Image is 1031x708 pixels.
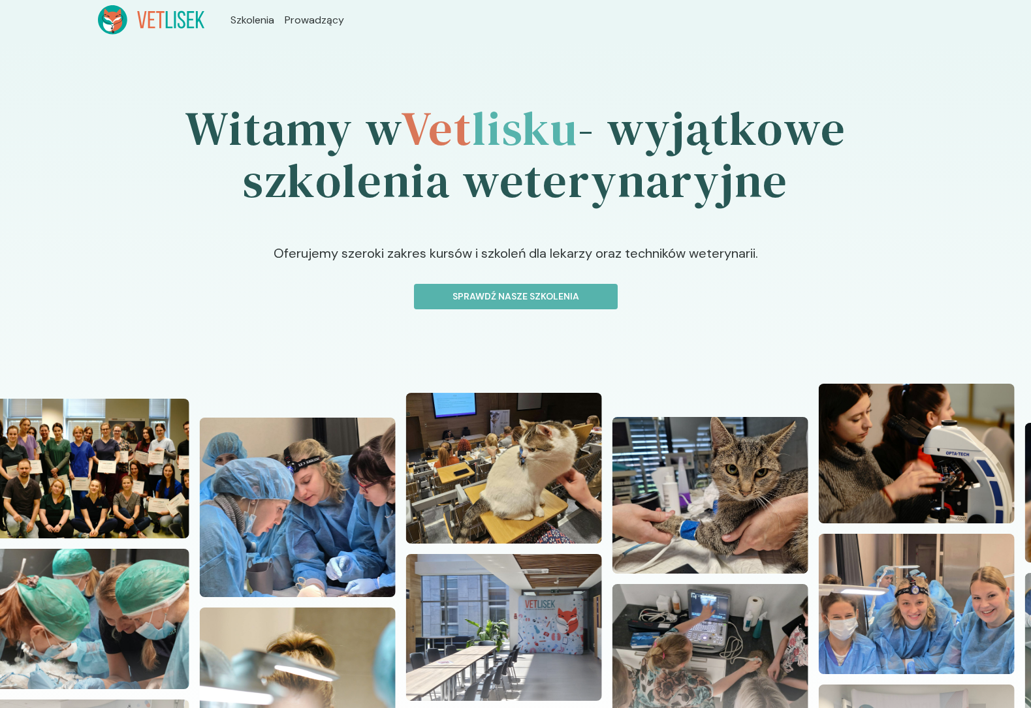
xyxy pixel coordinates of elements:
a: Szkolenia [230,12,274,28]
span: Vet [401,96,472,161]
img: Z2WOopbqstJ98vZ9_20241110_112622.jpg [819,534,1015,673]
p: Oferujemy szeroki zakres kursów i szkoleń dla lekarzy oraz techników weterynarii. [172,243,859,284]
span: lisku [472,96,578,161]
h1: Witamy w - wyjątkowe szkolenia weterynaryjne [98,66,934,243]
img: Z2WOuJbqstJ98vaF_20221127_125425.jpg [612,417,808,574]
img: Z2WOx5bqstJ98vaI_20240512_101618.jpg [406,393,602,544]
img: Z2WOrpbqstJ98vaB_DSC04907.JPG [819,384,1015,523]
a: Prowadzący [285,12,344,28]
img: Z2WOxZbqstJ98vaH_20240608_122030.jpg [406,554,602,701]
img: Z2WOzZbqstJ98vaN_20241110_112957.jpg [200,418,396,597]
button: Sprawdź nasze szkolenia [414,284,618,309]
p: Sprawdź nasze szkolenia [425,290,607,303]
